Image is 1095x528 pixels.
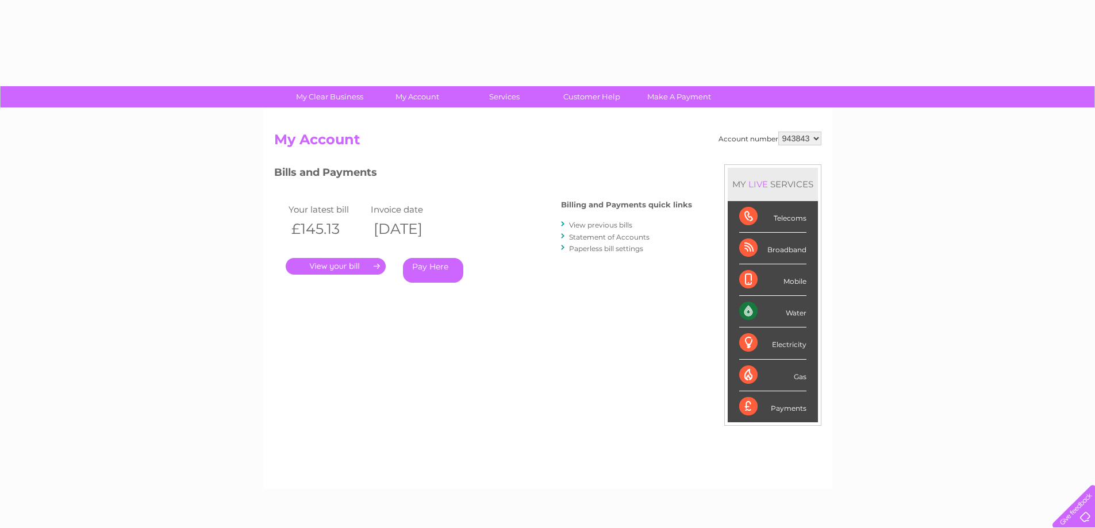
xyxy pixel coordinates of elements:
div: LIVE [746,179,770,190]
div: Mobile [739,264,806,296]
a: My Clear Business [282,86,377,107]
th: [DATE] [368,217,451,241]
a: . [286,258,386,275]
div: Payments [739,391,806,422]
div: Account number [719,132,821,145]
h2: My Account [274,132,821,153]
div: Gas [739,360,806,391]
h4: Billing and Payments quick links [561,201,692,209]
a: Paperless bill settings [569,244,643,253]
div: Telecoms [739,201,806,233]
td: Your latest bill [286,202,368,217]
th: £145.13 [286,217,368,241]
td: Invoice date [368,202,451,217]
div: MY SERVICES [728,168,818,201]
a: Customer Help [544,86,639,107]
a: Services [457,86,552,107]
a: My Account [370,86,464,107]
a: Pay Here [403,258,463,283]
a: Statement of Accounts [569,233,650,241]
div: Water [739,296,806,327]
div: Electricity [739,327,806,359]
a: View previous bills [569,221,632,229]
a: Make A Payment [632,86,727,107]
h3: Bills and Payments [274,164,692,184]
div: Broadband [739,233,806,264]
